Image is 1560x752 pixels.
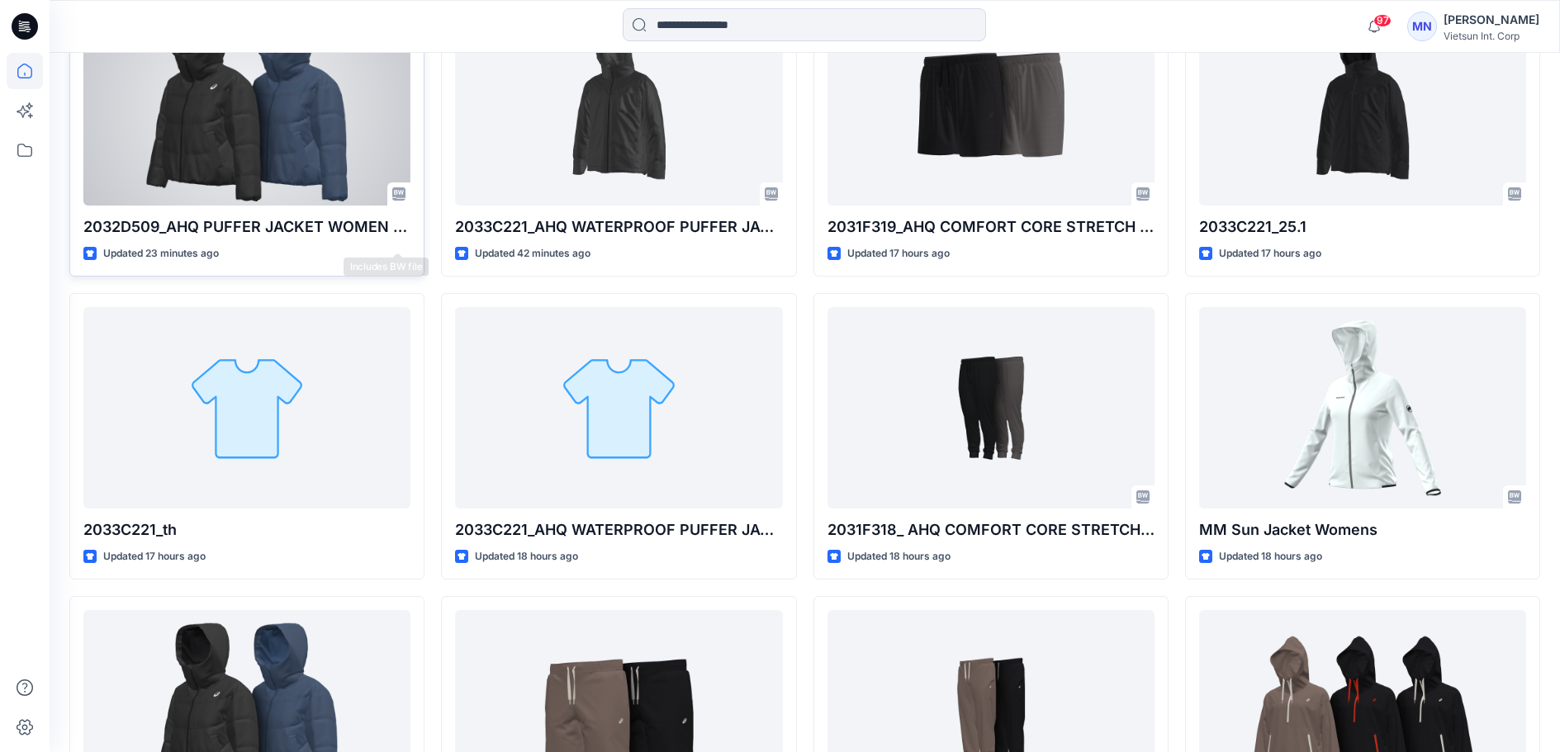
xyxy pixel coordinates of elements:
[1444,30,1539,42] div: Vietsun Int. Corp
[1199,215,1526,239] p: 2033C221_25.1
[1219,245,1321,262] p: Updated 17 hours ago
[847,548,951,565] p: Updated 18 hours ago
[103,245,219,262] p: Updated 23 minutes ago
[103,548,206,565] p: Updated 17 hours ago
[475,245,590,262] p: Updated 42 minutes ago
[83,215,410,239] p: 2032D509_AHQ PUFFER JACKET WOMEN WESTERN_SMS_AW26
[1199,307,1526,508] a: MM Sun Jacket Womens
[1373,14,1392,27] span: 97
[1199,518,1526,542] p: MM Sun Jacket Womens
[455,4,782,206] a: 2033C221_AHQ WATERPROOF PUFFER JACEKT UNISEX WESTERN_AW26
[1444,10,1539,30] div: [PERSON_NAME]
[827,518,1155,542] p: 2031F318_ AHQ COMFORT CORE STRETCH WOVEN PANT MEN WESTERN_SMS_AW26
[1199,4,1526,206] a: 2033C221_25.1
[455,215,782,239] p: 2033C221_AHQ WATERPROOF PUFFER JACEKT UNISEX WESTERN_AW26
[1219,548,1322,565] p: Updated 18 hours ago
[83,307,410,508] a: 2033C221_th
[827,215,1155,239] p: 2031F319_AHQ COMFORT CORE STRETCH WOVEN 7IN SHORT MEN WESTERN_SMS_AW26
[455,307,782,508] a: 2033C221_AHQ WATERPROOF PUFFER JACEKT UNISEX WESTERN_AW26_PRE SMS
[83,518,410,542] p: 2033C221_th
[1407,12,1437,41] div: MN
[827,307,1155,508] a: 2031F318_ AHQ COMFORT CORE STRETCH WOVEN PANT MEN WESTERN_SMS_AW26
[827,4,1155,206] a: 2031F319_AHQ COMFORT CORE STRETCH WOVEN 7IN SHORT MEN WESTERN_SMS_AW26
[475,548,578,565] p: Updated 18 hours ago
[847,245,950,262] p: Updated 17 hours ago
[455,518,782,542] p: 2033C221_AHQ WATERPROOF PUFFER JACEKT UNISEX WESTERN_AW26_PRE SMS
[83,4,410,206] a: 2032D509_AHQ PUFFER JACKET WOMEN WESTERN_SMS_AW26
